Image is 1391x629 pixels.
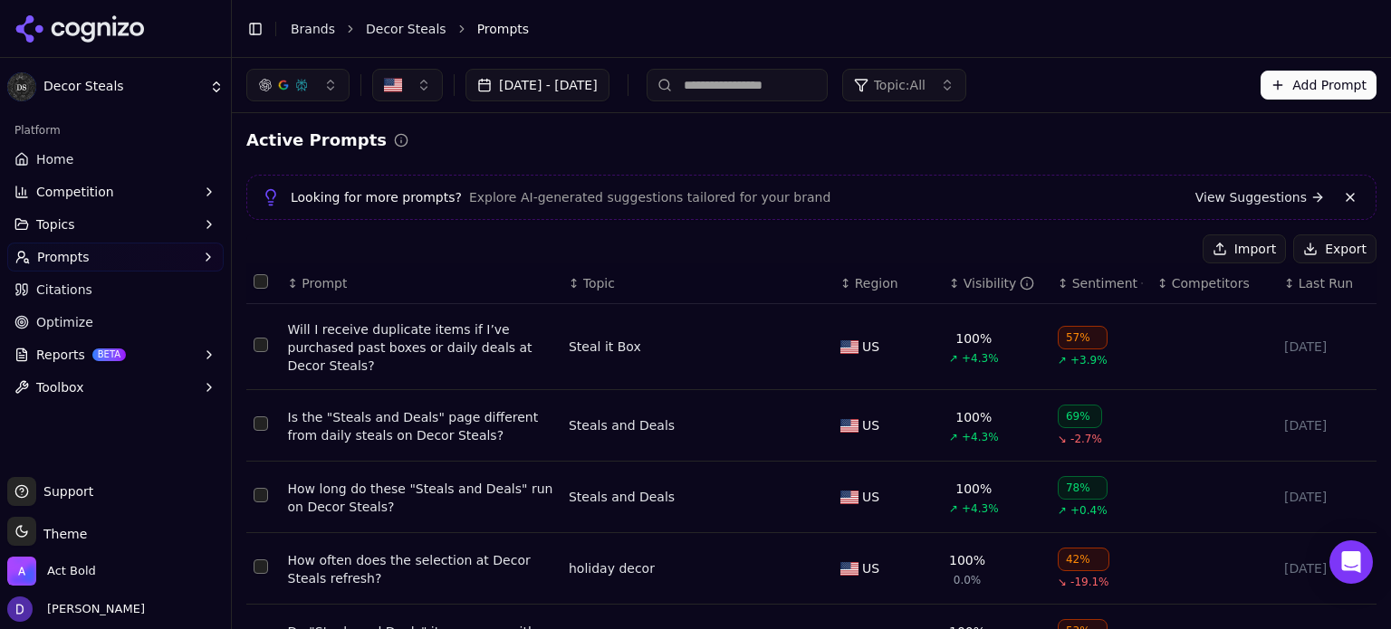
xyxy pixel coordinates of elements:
[1058,326,1108,349] div: 57%
[840,274,935,292] div: ↕Region
[561,263,833,304] th: Topic
[302,274,347,292] span: Prompt
[862,338,879,356] span: US
[7,177,224,206] button: Competition
[291,20,1340,38] nav: breadcrumb
[1284,559,1369,577] div: [DATE]
[1284,338,1369,356] div: [DATE]
[36,346,85,364] span: Reports
[964,274,1035,292] div: Visibility
[833,263,942,304] th: Region
[569,416,675,434] a: Steals and Deals
[840,491,859,504] img: US flag
[36,281,92,299] span: Citations
[955,480,992,498] div: 100%
[469,188,830,206] span: Explore AI-generated suggestions tailored for your brand
[1299,274,1353,292] span: Last Run
[288,408,554,444] a: Is the "Steals and Deals" page different from daily steals on Decor Steals?
[384,76,402,94] img: United States
[1284,416,1369,434] div: [DATE]
[1058,274,1143,292] div: ↕Sentiment
[949,430,958,444] span: ↗
[862,488,879,506] span: US
[840,419,859,433] img: US flag
[1261,71,1377,100] button: Add Prompt
[43,79,202,95] span: Decor Steals
[1058,476,1108,500] div: 78%
[291,188,462,206] span: Looking for more prompts?
[1058,405,1102,428] div: 69%
[254,274,268,289] button: Select all rows
[7,596,145,622] button: Open user button
[1058,548,1109,571] div: 42%
[1172,274,1250,292] span: Competitors
[569,488,675,506] a: Steals and Deals
[7,373,224,402] button: Toolbox
[569,338,641,356] a: Steal it Box
[254,416,268,431] button: Select row 2
[36,150,73,168] span: Home
[7,557,36,586] img: Act Bold
[36,527,87,541] span: Theme
[366,20,446,38] a: Decor Steals
[1058,575,1067,589] span: ↘
[1150,263,1277,304] th: Competitors
[955,408,992,426] div: 100%
[7,145,224,174] a: Home
[37,248,90,266] span: Prompts
[36,482,93,500] span: Support
[949,501,958,516] span: ↗
[1070,575,1108,589] span: -19.1%
[1050,263,1150,304] th: sentiment
[254,488,268,502] button: Select row 3
[862,559,879,577] span: US
[1203,234,1286,263] button: Import
[288,320,554,375] div: Will I receive duplicate items if I’ve purchased past boxes or daily deals at Decor Steals?
[1070,353,1108,367] span: +3.9%
[465,69,609,101] button: [DATE] - [DATE]
[7,340,224,369] button: ReportsBETA
[1058,503,1067,518] span: ↗
[7,72,36,101] img: Decor Steals
[47,563,96,579] span: Act Bold
[7,557,96,586] button: Open organization switcher
[7,243,224,272] button: Prompts
[949,274,1043,292] div: ↕Visibility
[955,329,992,348] div: 100%
[7,210,224,239] button: Topics
[962,501,999,516] span: +4.3%
[92,348,126,361] span: BETA
[1339,186,1361,208] button: Dismiss banner
[840,340,859,354] img: US flag
[36,378,84,396] span: Toolbox
[1072,274,1143,292] div: Sentiment
[40,601,145,617] span: [PERSON_NAME]
[962,351,999,366] span: +4.3%
[246,128,387,153] h2: Active Prompts
[477,20,530,38] span: Prompts
[569,559,655,577] a: holiday decor
[36,183,114,201] span: Competition
[254,338,268,352] button: Select row 1
[1329,540,1373,584] div: Open Intercom Messenger
[949,351,958,366] span: ↗
[1070,503,1108,518] span: +0.4%
[855,274,898,292] span: Region
[288,480,554,516] a: How long do these "Steals and Deals" run on Decor Steals?
[569,274,826,292] div: ↕Topic
[7,596,33,622] img: David White
[36,313,93,331] span: Optimize
[1058,432,1067,446] span: ↘
[862,416,879,434] span: US
[288,551,554,587] a: How often does the selection at Decor Steals refresh?
[962,430,999,444] span: +4.3%
[1284,488,1369,506] div: [DATE]
[949,551,985,569] div: 100%
[7,308,224,337] a: Optimize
